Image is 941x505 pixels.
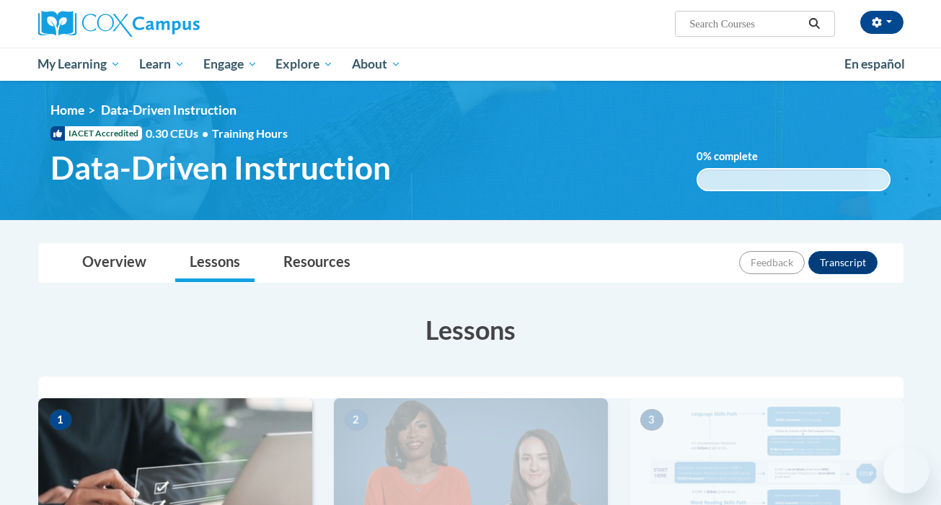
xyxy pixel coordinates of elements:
[269,244,365,282] a: Resources
[38,312,904,348] h3: Lessons
[38,11,312,37] a: Cox Campus
[175,244,255,282] a: Lessons
[640,409,663,431] span: 3
[883,447,929,493] iframe: Button to launch messaging window
[50,126,142,141] span: IACET Accredited
[688,15,803,32] input: Search Courses
[50,149,391,187] span: Data-Driven Instruction
[29,48,131,81] a: My Learning
[860,11,904,34] button: Account Settings
[202,126,208,140] span: •
[212,126,288,140] span: Training Hours
[803,15,825,32] button: Search
[343,48,410,81] a: About
[37,56,120,73] span: My Learning
[50,102,84,118] a: Home
[49,409,72,431] span: 1
[808,251,878,274] button: Transcript
[130,48,194,81] a: Learn
[146,126,212,141] span: 0.30 CEUs
[697,149,779,164] label: % complete
[68,244,161,282] a: Overview
[345,409,368,431] span: 2
[266,48,343,81] a: Explore
[203,56,257,73] span: Engage
[38,11,200,37] img: Cox Campus
[101,102,237,118] span: Data-Driven Instruction
[739,251,805,274] button: Feedback
[194,48,267,81] a: Engage
[835,49,914,79] a: En español
[697,150,703,162] span: 0
[139,56,185,73] span: Learn
[352,56,401,73] span: About
[844,56,905,71] span: En español
[17,48,925,81] div: Main menu
[275,56,333,73] span: Explore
